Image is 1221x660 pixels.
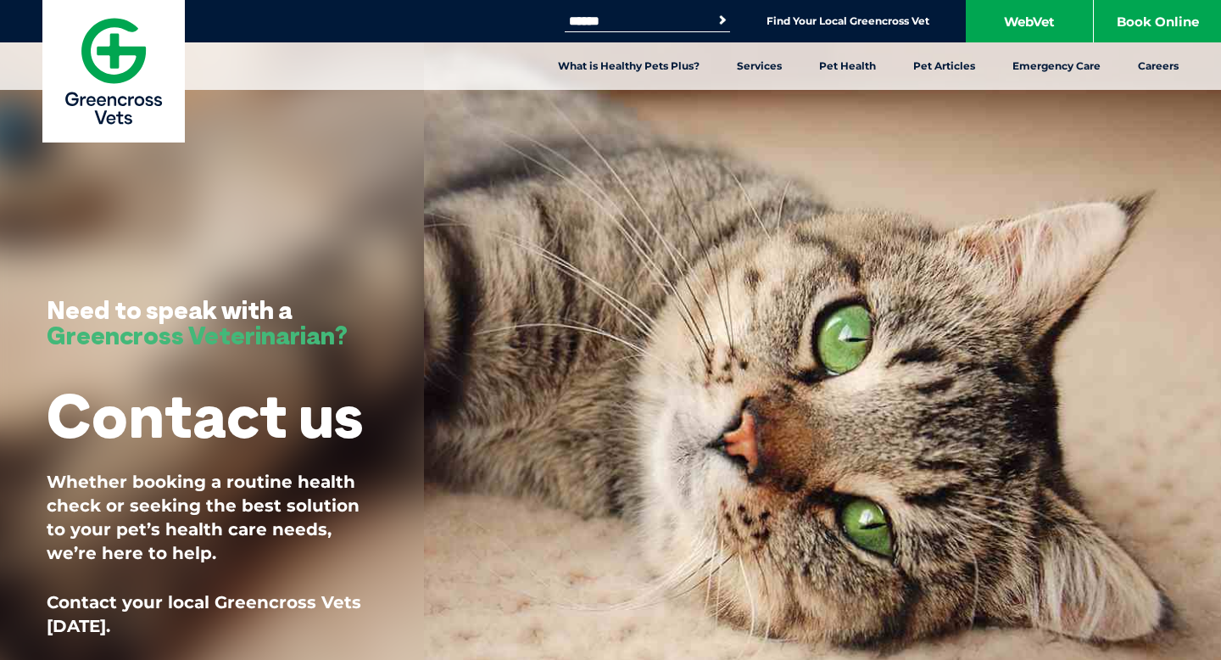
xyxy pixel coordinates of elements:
h3: Need to speak with a [47,297,348,348]
a: Careers [1119,42,1197,90]
h1: Contact us [47,382,363,449]
span: Greencross Veterinarian? [47,319,348,351]
a: Emergency Care [994,42,1119,90]
button: Search [714,12,731,29]
a: Services [718,42,800,90]
a: Find Your Local Greencross Vet [767,14,929,28]
p: Contact your local Greencross Vets [DATE]. [47,590,377,638]
a: Pet Health [800,42,895,90]
a: What is Healthy Pets Plus? [539,42,718,90]
p: Whether booking a routine health check or seeking the best solution to your pet’s health care nee... [47,470,377,565]
a: Pet Articles [895,42,994,90]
